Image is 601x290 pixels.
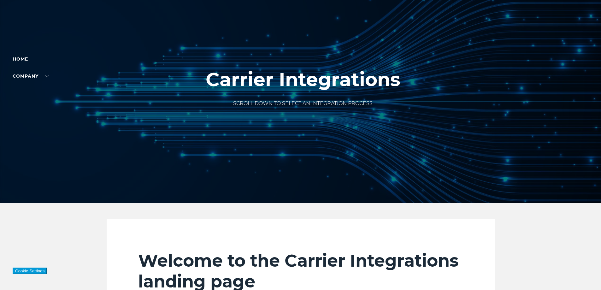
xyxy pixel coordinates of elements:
h1: Carrier Integrations [206,69,400,90]
button: Cookie Settings [13,268,47,274]
a: Company [13,73,49,79]
p: SCROLL DOWN TO SELECT AN INTEGRATION PROCESS [206,100,400,107]
a: Home [13,56,28,62]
